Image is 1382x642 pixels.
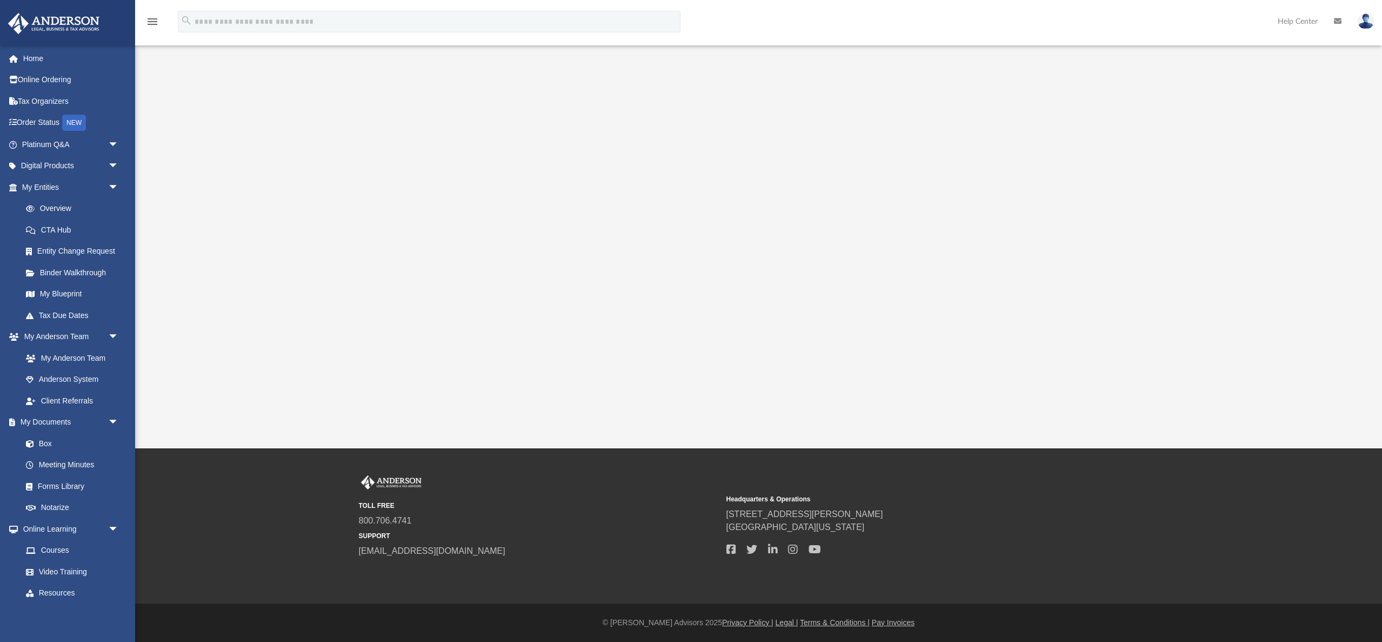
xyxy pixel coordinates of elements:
[146,15,159,28] i: menu
[872,618,914,627] a: Pay Invoices
[359,475,424,489] img: Anderson Advisors Platinum Portal
[15,198,135,220] a: Overview
[15,540,130,561] a: Courses
[15,241,135,262] a: Entity Change Request
[800,618,870,627] a: Terms & Conditions |
[776,618,798,627] a: Legal |
[108,134,130,156] span: arrow_drop_down
[8,48,135,69] a: Home
[359,516,412,525] a: 800.706.4741
[15,454,130,476] a: Meeting Minutes
[726,522,865,532] a: [GEOGRAPHIC_DATA][US_STATE]
[108,326,130,348] span: arrow_drop_down
[15,433,124,454] a: Box
[8,176,135,198] a: My Entitiesarrow_drop_down
[359,531,719,541] small: SUPPORT
[726,494,1086,504] small: Headquarters & Operations
[15,390,130,412] a: Client Referrals
[8,326,130,348] a: My Anderson Teamarrow_drop_down
[8,155,135,177] a: Digital Productsarrow_drop_down
[15,305,135,326] a: Tax Due Dates
[722,618,773,627] a: Privacy Policy |
[181,15,192,27] i: search
[62,115,86,131] div: NEW
[15,219,135,241] a: CTA Hub
[8,604,135,625] a: Billingarrow_drop_down
[15,262,135,283] a: Binder Walkthrough
[15,561,124,583] a: Video Training
[726,509,883,519] a: [STREET_ADDRESS][PERSON_NAME]
[15,583,130,604] a: Resources
[8,69,135,91] a: Online Ordering
[8,90,135,112] a: Tax Organizers
[108,412,130,434] span: arrow_drop_down
[15,497,130,519] a: Notarize
[8,134,135,155] a: Platinum Q&Aarrow_drop_down
[8,412,130,433] a: My Documentsarrow_drop_down
[15,475,124,497] a: Forms Library
[359,501,719,511] small: TOLL FREE
[15,283,130,305] a: My Blueprint
[135,617,1382,628] div: © [PERSON_NAME] Advisors 2025
[108,155,130,177] span: arrow_drop_down
[15,369,130,391] a: Anderson System
[8,112,135,134] a: Order StatusNEW
[108,176,130,198] span: arrow_drop_down
[108,518,130,540] span: arrow_drop_down
[108,604,130,626] span: arrow_drop_down
[359,546,505,555] a: [EMAIL_ADDRESS][DOMAIN_NAME]
[8,518,130,540] a: Online Learningarrow_drop_down
[146,21,159,28] a: menu
[5,13,103,34] img: Anderson Advisors Platinum Portal
[15,347,124,369] a: My Anderson Team
[1358,14,1374,29] img: User Pic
